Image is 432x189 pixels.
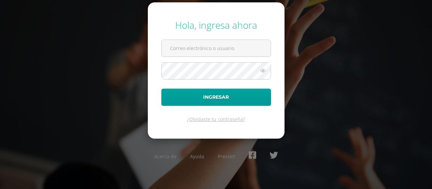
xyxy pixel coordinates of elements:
a: Acerca de [154,153,177,160]
input: Correo electrónico o usuario [162,40,271,56]
a: Ayuda [190,153,204,160]
button: Ingresar [161,89,271,106]
div: Hola, ingresa ahora [161,19,271,31]
a: ¿Olvidaste tu contraseña? [187,116,245,122]
a: Presskit [218,153,235,160]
